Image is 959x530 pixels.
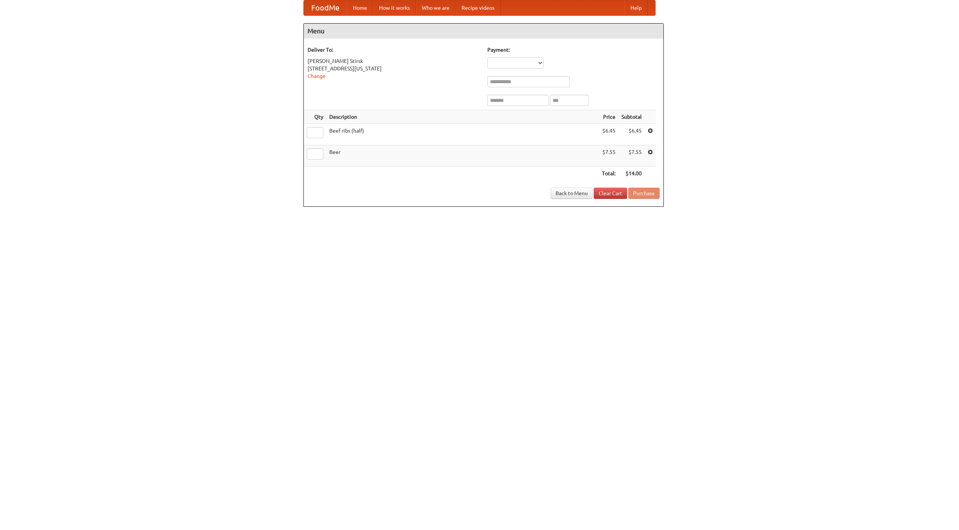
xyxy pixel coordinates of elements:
h5: Payment: [487,46,660,54]
th: $14.00 [618,167,645,181]
a: Who we are [416,0,456,15]
a: Clear Cart [594,188,627,199]
a: Change [308,73,326,79]
h4: Menu [304,24,663,39]
a: Back to Menu [551,188,593,199]
div: [PERSON_NAME] Stirsk [308,57,480,65]
td: $7.55 [618,145,645,167]
a: FoodMe [304,0,347,15]
h5: Deliver To: [308,46,480,54]
th: Total: [599,167,618,181]
th: Subtotal [618,110,645,124]
th: Price [599,110,618,124]
th: Qty [304,110,326,124]
a: Help [624,0,648,15]
button: Purchase [628,188,660,199]
td: Beef ribs (half) [326,124,599,145]
td: $6.45 [618,124,645,145]
th: Description [326,110,599,124]
td: $7.55 [599,145,618,167]
td: Beer [326,145,599,167]
a: How it works [373,0,416,15]
a: Recipe videos [456,0,500,15]
td: $6.45 [599,124,618,145]
div: [STREET_ADDRESS][US_STATE] [308,65,480,72]
a: Home [347,0,373,15]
